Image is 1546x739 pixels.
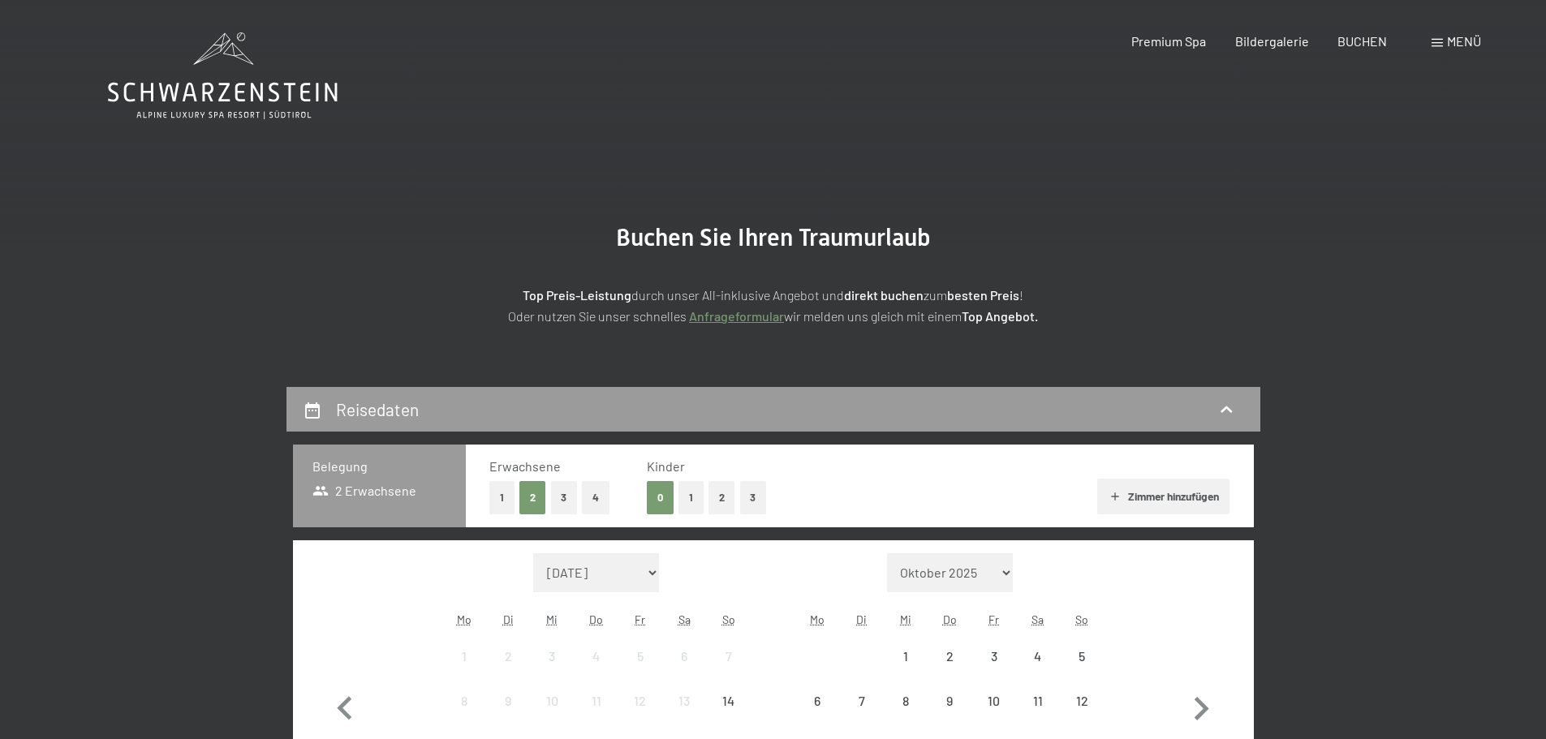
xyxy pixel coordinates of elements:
div: Anreise nicht möglich [884,679,928,723]
div: Anreise nicht möglich [706,679,750,723]
div: Thu Oct 09 2025 [928,679,971,723]
div: 9 [929,694,970,735]
div: Anreise nicht möglich [928,679,971,723]
span: Bildergalerie [1235,33,1309,49]
button: 0 [647,481,674,514]
div: Anreise nicht möglich [486,634,530,678]
div: Anreise nicht möglich [530,634,574,678]
div: Mon Oct 06 2025 [795,679,839,723]
abbr: Sonntag [1075,612,1088,626]
div: Anreise nicht möglich [1060,679,1104,723]
div: Sun Oct 12 2025 [1060,679,1104,723]
div: Tue Sep 02 2025 [486,634,530,678]
span: Kinder [647,458,685,474]
abbr: Freitag [988,612,999,626]
div: 7 [708,650,748,690]
div: Wed Oct 01 2025 [884,634,928,678]
div: Anreise nicht möglich [530,679,574,723]
div: 2 [929,650,970,690]
div: 10 [532,694,572,735]
div: Anreise nicht möglich [662,634,706,678]
div: 5 [1062,650,1102,690]
div: Sun Sep 14 2025 [706,679,750,723]
div: 8 [444,694,484,735]
div: 9 [488,694,528,735]
span: Erwachsene [489,458,561,474]
div: Anreise nicht möglich [840,679,884,723]
button: Zimmer hinzufügen [1097,479,1229,514]
div: Anreise nicht möglich [1016,679,1060,723]
div: 5 [620,650,661,690]
strong: Top Angebot. [962,308,1038,324]
div: 11 [576,694,617,735]
div: Wed Sep 03 2025 [530,634,574,678]
button: 1 [489,481,515,514]
div: Anreise nicht möglich [884,634,928,678]
div: Anreise nicht möglich [575,634,618,678]
button: 3 [740,481,767,514]
div: Mon Sep 08 2025 [442,679,486,723]
div: 6 [797,694,838,735]
abbr: Donnerstag [943,612,957,626]
div: Tue Oct 07 2025 [840,679,884,723]
div: Sat Sep 06 2025 [662,634,706,678]
div: Thu Sep 04 2025 [575,634,618,678]
div: Anreise nicht möglich [575,679,618,723]
div: Anreise nicht möglich [442,634,486,678]
div: Fri Oct 03 2025 [971,634,1015,678]
div: Fri Sep 05 2025 [618,634,662,678]
div: Anreise nicht möglich [706,634,750,678]
div: Anreise nicht möglich [1060,634,1104,678]
div: 12 [1062,694,1102,735]
div: Sat Sep 13 2025 [662,679,706,723]
div: 4 [1018,650,1058,690]
div: Tue Sep 09 2025 [486,679,530,723]
div: Anreise nicht möglich [928,634,971,678]
div: 3 [973,650,1014,690]
div: 6 [664,650,704,690]
a: BUCHEN [1337,33,1387,49]
div: 10 [973,694,1014,735]
a: Anfrageformular [689,308,784,324]
div: Fri Sep 12 2025 [618,679,662,723]
h3: Belegung [312,458,446,475]
span: Buchen Sie Ihren Traumurlaub [616,223,931,251]
div: 3 [532,650,572,690]
div: Wed Sep 10 2025 [530,679,574,723]
strong: direkt buchen [844,287,924,303]
div: 1 [885,650,926,690]
div: Thu Oct 02 2025 [928,634,971,678]
div: 14 [708,694,748,735]
div: 2 [488,650,528,690]
div: Mon Sep 01 2025 [442,634,486,678]
div: Sat Oct 11 2025 [1016,679,1060,723]
p: durch unser All-inklusive Angebot und zum ! Oder nutzen Sie unser schnelles wir melden uns gleich... [368,285,1179,326]
span: 2 Erwachsene [312,482,417,500]
div: Anreise nicht möglich [662,679,706,723]
abbr: Mittwoch [900,612,911,626]
div: 8 [885,694,926,735]
abbr: Samstag [1031,612,1044,626]
div: 11 [1018,694,1058,735]
abbr: Donnerstag [589,612,603,626]
abbr: Freitag [635,612,645,626]
a: Premium Spa [1131,33,1206,49]
button: 1 [678,481,704,514]
div: Anreise nicht möglich [486,679,530,723]
div: Wed Oct 08 2025 [884,679,928,723]
button: 2 [519,481,546,514]
div: 13 [664,694,704,735]
div: Thu Sep 11 2025 [575,679,618,723]
div: 7 [842,694,882,735]
div: Anreise nicht möglich [795,679,839,723]
abbr: Sonntag [722,612,735,626]
strong: besten Preis [947,287,1019,303]
strong: Top Preis-Leistung [523,287,631,303]
div: Anreise nicht möglich [971,679,1015,723]
h2: Reisedaten [336,399,419,419]
abbr: Montag [810,612,825,626]
div: Sun Sep 07 2025 [706,634,750,678]
abbr: Dienstag [503,612,514,626]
